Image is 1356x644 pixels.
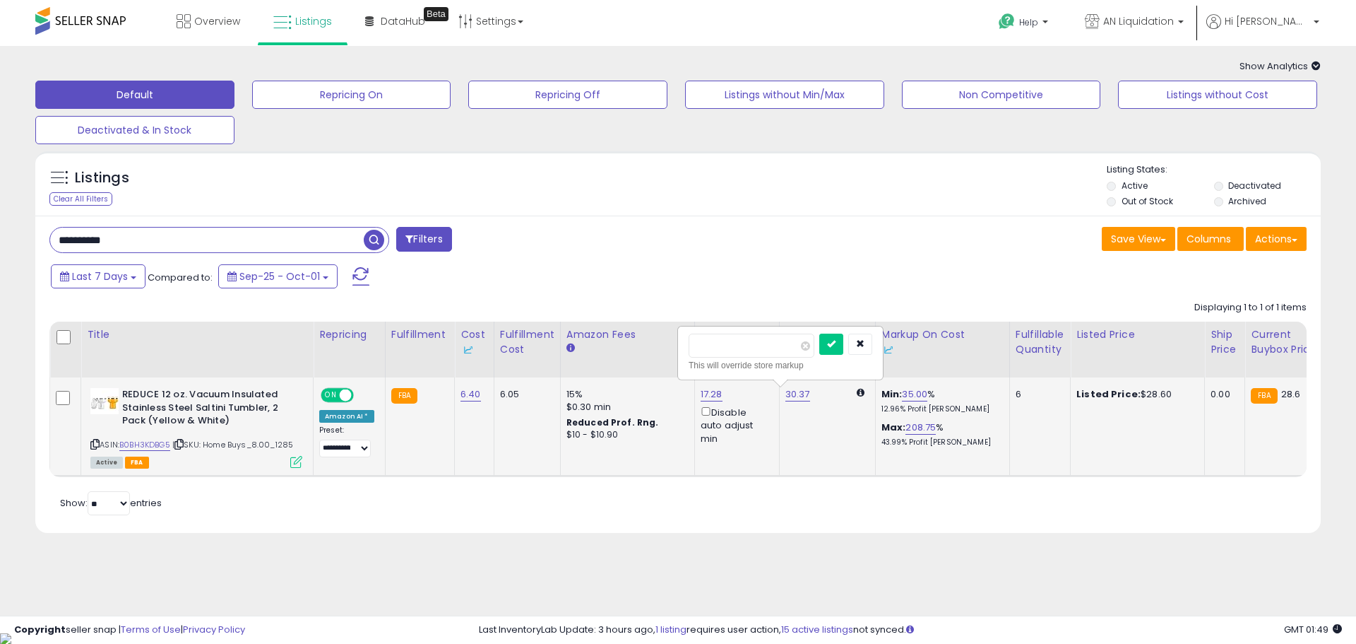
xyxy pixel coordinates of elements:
div: Some or all of the values in this column are provided from Inventory Lab. [460,342,488,357]
div: Tooltip anchor [424,7,448,21]
span: 2025-10-9 01:49 GMT [1284,623,1342,636]
div: Some or all of the values in this column are provided from Inventory Lab. [881,342,1004,357]
div: Clear All Filters [49,192,112,206]
span: Show: entries [60,496,162,510]
span: Help [1019,16,1038,28]
span: OFF [352,390,374,402]
small: FBA [391,388,417,404]
b: Max: [881,421,906,434]
span: FBA [125,457,149,469]
button: Repricing Off [468,81,667,109]
img: 31pR4UDr7HL._SL40_.jpg [90,388,119,414]
a: 1 listing [655,623,686,636]
span: AN Liquidation [1103,14,1174,28]
small: Amazon Fees. [566,342,575,355]
a: Help [987,2,1062,46]
label: Active [1122,180,1148,192]
i: Get Help [998,13,1016,30]
button: Columns [1177,227,1244,251]
b: Min: [881,387,903,401]
a: 15 active listings [781,623,853,636]
button: Non Competitive [902,81,1101,109]
a: Hi [PERSON_NAME] [1206,14,1319,46]
button: Actions [1246,227,1307,251]
div: Displaying 1 to 1 of 1 items [1194,301,1307,315]
div: 15% [566,388,684,401]
label: Out of Stock [1122,195,1173,207]
button: Filters [396,227,451,252]
div: Listed Price [1076,327,1199,342]
span: | SKU: Home Buys_8.00_1285 [172,439,293,450]
a: Privacy Policy [183,623,245,636]
b: Reduced Prof. Rng. [566,416,659,428]
h5: Listings [75,168,129,188]
div: 6.05 [500,388,549,401]
span: Last 7 Days [72,269,128,283]
div: Fulfillment [391,327,448,342]
div: Title [87,327,307,342]
button: Repricing On [252,81,451,109]
span: Columns [1186,232,1231,246]
a: 6.40 [460,387,481,402]
a: Terms of Use [121,623,181,636]
a: 30.37 [785,387,810,402]
div: seller snap | | [14,623,245,637]
span: All listings currently available for purchase on Amazon [90,457,123,469]
p: 12.96% Profit [PERSON_NAME] [881,404,999,414]
button: Listings without Min/Max [685,81,884,109]
div: Cost [460,327,488,357]
strong: Copyright [14,623,66,636]
img: InventoryLab Logo [460,343,475,357]
div: This will override store markup [689,358,872,373]
div: ASIN: [90,388,302,467]
span: Compared to: [148,271,213,284]
span: 28.6 [1281,387,1301,401]
img: InventoryLab Logo [881,343,896,357]
span: Show Analytics [1239,59,1321,73]
div: 6 [1016,388,1059,401]
a: B0BH3KDBG5 [119,439,170,451]
div: Disable auto adjust min [701,404,768,445]
div: Repricing [319,327,379,342]
button: Last 7 Days [51,264,145,288]
span: DataHub [381,14,425,28]
div: $28.60 [1076,388,1194,401]
div: Current Buybox Price [1251,327,1324,357]
button: Save View [1102,227,1175,251]
label: Archived [1228,195,1266,207]
a: 35.00 [902,387,927,402]
div: % [881,388,999,414]
button: Deactivated & In Stock [35,116,234,144]
button: Listings without Cost [1118,81,1317,109]
span: ON [322,390,340,402]
div: Fulfillable Quantity [1016,327,1064,357]
div: Last InventoryLab Update: 3 hours ago, requires user action, not synced. [479,623,1342,637]
div: $0.30 min [566,401,684,414]
span: Overview [194,14,240,28]
div: Preset: [319,426,374,457]
div: % [881,421,999,447]
a: 208.75 [905,421,936,435]
div: Amazon Fees [566,327,689,342]
th: The percentage added to the cost of goods (COGS) that forms the calculator for Min & Max prices. [875,322,1009,377]
div: 0.00 [1211,388,1234,401]
div: Fulfillment Cost [500,327,554,357]
button: Sep-25 - Oct-01 [218,264,338,288]
small: FBA [1251,388,1277,404]
p: Listing States: [1107,163,1320,177]
b: Listed Price: [1076,387,1141,401]
div: $10 - $10.90 [566,429,684,441]
button: Default [35,81,234,109]
div: Ship Price [1211,327,1239,357]
span: Sep-25 - Oct-01 [239,269,320,283]
div: Markup on Cost [881,327,1004,357]
span: Hi [PERSON_NAME] [1225,14,1309,28]
span: Listings [295,14,332,28]
b: REDUCE 12 oz. Vacuum Insulated Stainless Steel Saltini Tumbler, 2 Pack (Yellow & White) [122,388,294,431]
p: 43.99% Profit [PERSON_NAME] [881,438,999,447]
a: 17.28 [701,387,722,402]
label: Deactivated [1228,180,1281,192]
div: Amazon AI * [319,410,374,423]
